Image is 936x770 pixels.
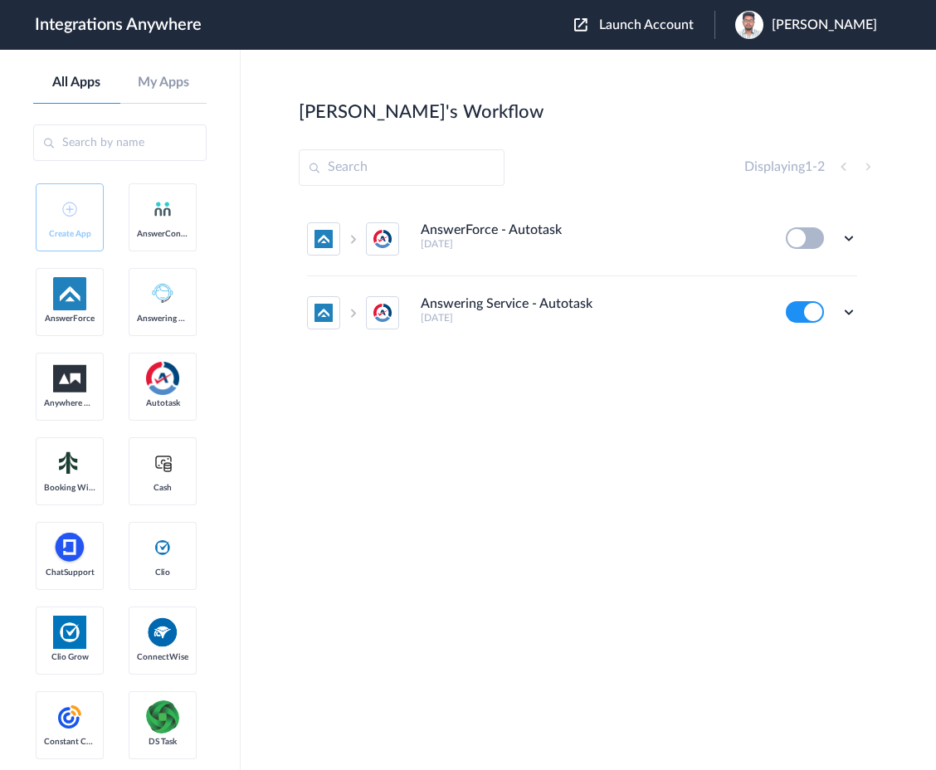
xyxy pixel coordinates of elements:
img: Answering_service.png [146,277,179,310]
img: distributedSource.png [146,700,179,733]
span: [PERSON_NAME] [772,17,877,33]
img: connectwise.png [146,616,179,648]
img: autotask.png [146,362,179,395]
input: Search [299,149,505,186]
img: af-app-logo.svg [53,277,86,310]
img: constant-contact.svg [53,700,86,733]
img: Setmore_Logo.svg [53,448,86,478]
img: launch-acct-icon.svg [574,18,587,32]
span: Autotask [137,398,188,408]
span: Cash [137,483,188,493]
h4: Answering Service - Autotask [421,296,592,312]
img: aww.png [53,365,86,392]
span: 2 [817,160,825,173]
span: Constant Contact [44,737,95,747]
span: Booking Widget [44,483,95,493]
h4: Displaying - [744,159,825,175]
h1: Integrations Anywhere [35,15,202,35]
img: add-icon.svg [62,202,77,217]
h2: [PERSON_NAME]'s Workflow [299,101,544,123]
span: Anywhere Works [44,398,95,408]
img: cash-logo.svg [153,453,173,473]
span: 1 [805,160,812,173]
h4: AnswerForce - Autotask [421,222,562,238]
img: Clio.jpg [53,616,86,649]
img: chatsupport-icon.svg [53,531,86,564]
span: Clio [137,568,188,577]
span: Launch Account [599,18,694,32]
img: answerconnect-logo.svg [153,199,173,219]
a: All Apps [33,75,120,90]
span: ConnectWise [137,652,188,662]
span: Clio Grow [44,652,95,662]
span: Create App [44,229,95,239]
img: dennis.webp [735,11,763,39]
span: ChatSupport [44,568,95,577]
span: AnswerForce [44,314,95,324]
button: Launch Account [574,17,714,33]
span: AnswerConnect [137,229,188,239]
img: clio-logo.svg [153,538,173,558]
h5: [DATE] [421,238,763,250]
span: DS Task [137,737,188,747]
h5: [DATE] [421,312,763,324]
span: Answering Service [137,314,188,324]
a: My Apps [120,75,207,90]
input: Search by name [33,124,207,161]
